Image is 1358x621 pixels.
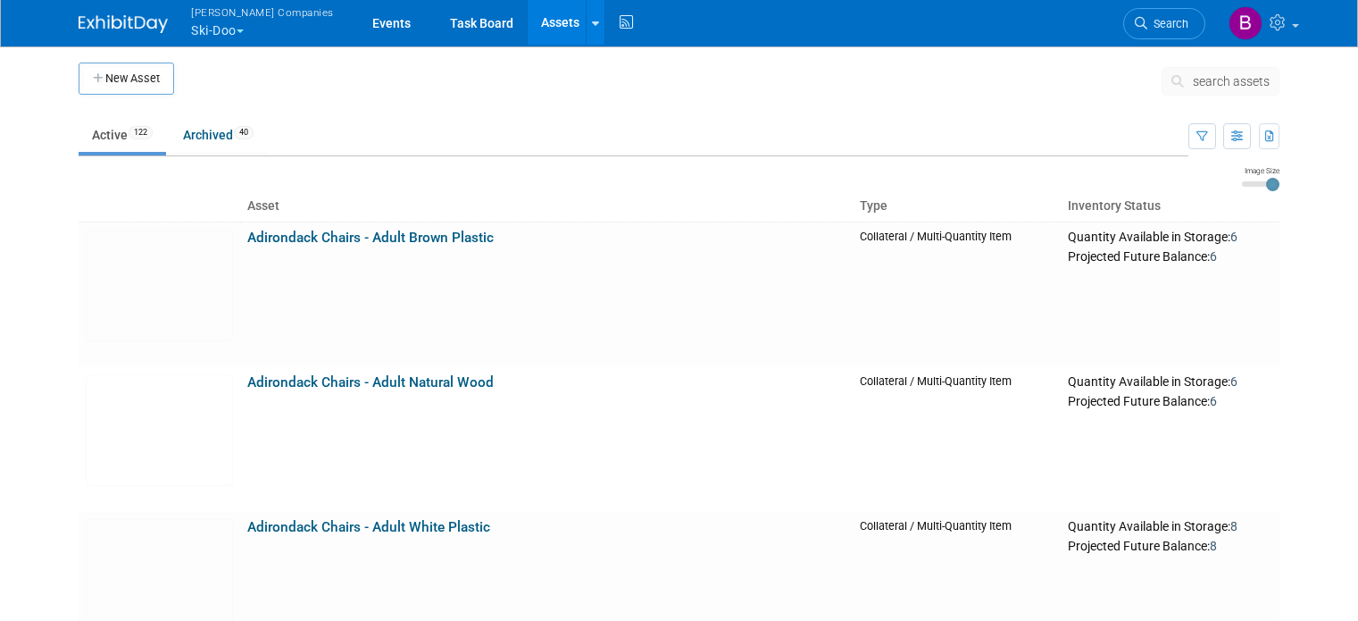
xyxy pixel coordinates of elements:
[170,118,267,152] a: Archived40
[240,191,853,222] th: Asset
[1210,249,1217,264] span: 6
[1068,390,1272,410] div: Projected Future Balance:
[1230,374,1237,389] span: 6
[1210,394,1217,408] span: 6
[853,191,1061,222] th: Type
[1123,8,1205,39] a: Search
[1068,519,1272,535] div: Quantity Available in Storage:
[1193,74,1270,88] span: search assets
[1230,230,1237,244] span: 6
[1230,519,1237,533] span: 8
[247,519,490,535] a: Adirondack Chairs - Adult White Plastic
[1242,165,1279,176] div: Image Size
[1229,6,1262,40] img: Barbara Brzezinska
[234,126,254,139] span: 40
[1068,230,1272,246] div: Quantity Available in Storage:
[247,230,494,246] a: Adirondack Chairs - Adult Brown Plastic
[247,374,494,390] a: Adirondack Chairs - Adult Natural Wood
[191,3,334,21] span: [PERSON_NAME] Companies
[1147,17,1188,30] span: Search
[1068,535,1272,555] div: Projected Future Balance:
[79,63,174,95] button: New Asset
[79,118,166,152] a: Active122
[1162,67,1279,96] button: search assets
[1068,246,1272,265] div: Projected Future Balance:
[1210,539,1217,553] span: 8
[129,126,153,139] span: 122
[1068,374,1272,390] div: Quantity Available in Storage:
[79,15,168,33] img: ExhibitDay
[853,222,1061,367] td: Collateral / Multi-Quantity Item
[853,367,1061,512] td: Collateral / Multi-Quantity Item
